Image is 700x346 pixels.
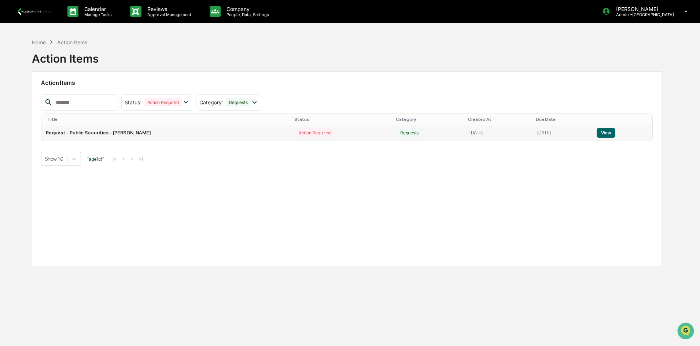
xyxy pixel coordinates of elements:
p: How can we help? [7,15,133,27]
div: Requests [397,129,421,137]
div: Action Items [32,46,99,65]
span: Data Lookup [15,106,46,114]
button: >| [137,156,145,162]
a: 🔎Data Lookup [4,103,49,116]
button: < [120,156,128,162]
div: Action Required [144,98,182,107]
span: Category : [199,99,223,105]
div: Action Items [57,39,87,45]
span: Page 1 of 1 [86,156,105,162]
div: Due Date [536,117,589,122]
iframe: Open customer support [677,322,696,342]
span: Preclearance [15,92,47,100]
a: Powered byPylon [52,124,89,130]
div: Home [32,39,46,45]
p: Calendar [78,6,115,12]
p: Approval Management [141,12,195,17]
p: Reviews [141,6,195,12]
div: We're available if you need us! [25,63,93,69]
div: Category [396,117,462,122]
button: Start new chat [125,58,133,67]
p: Manage Tasks [78,12,115,17]
div: Title [47,117,288,122]
a: View [597,130,615,135]
p: [PERSON_NAME] [610,6,674,12]
div: Created At [468,117,530,122]
div: Start new chat [25,56,120,63]
div: Action Required [296,129,333,137]
a: 🗄️Attestations [50,89,94,103]
td: [DATE] [533,125,592,141]
button: |< [110,156,119,162]
a: 🖐️Preclearance [4,89,50,103]
div: 🗄️ [53,93,59,99]
button: View [597,128,615,138]
p: People, Data, Settings [221,12,273,17]
div: 🔎 [7,107,13,113]
td: Request - Public Securities - [PERSON_NAME] [41,125,291,141]
td: [DATE] [465,125,533,141]
div: Status [294,117,390,122]
div: Requests [226,98,250,107]
img: logo [18,7,53,15]
button: > [128,156,136,162]
span: Status : [125,99,141,105]
p: Admin • [GEOGRAPHIC_DATA] [610,12,674,17]
h2: Action Items [41,79,653,86]
span: Attestations [60,92,91,100]
p: Company [221,6,273,12]
div: 🖐️ [7,93,13,99]
img: 1746055101610-c473b297-6a78-478c-a979-82029cc54cd1 [7,56,21,69]
span: Pylon [73,124,89,130]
